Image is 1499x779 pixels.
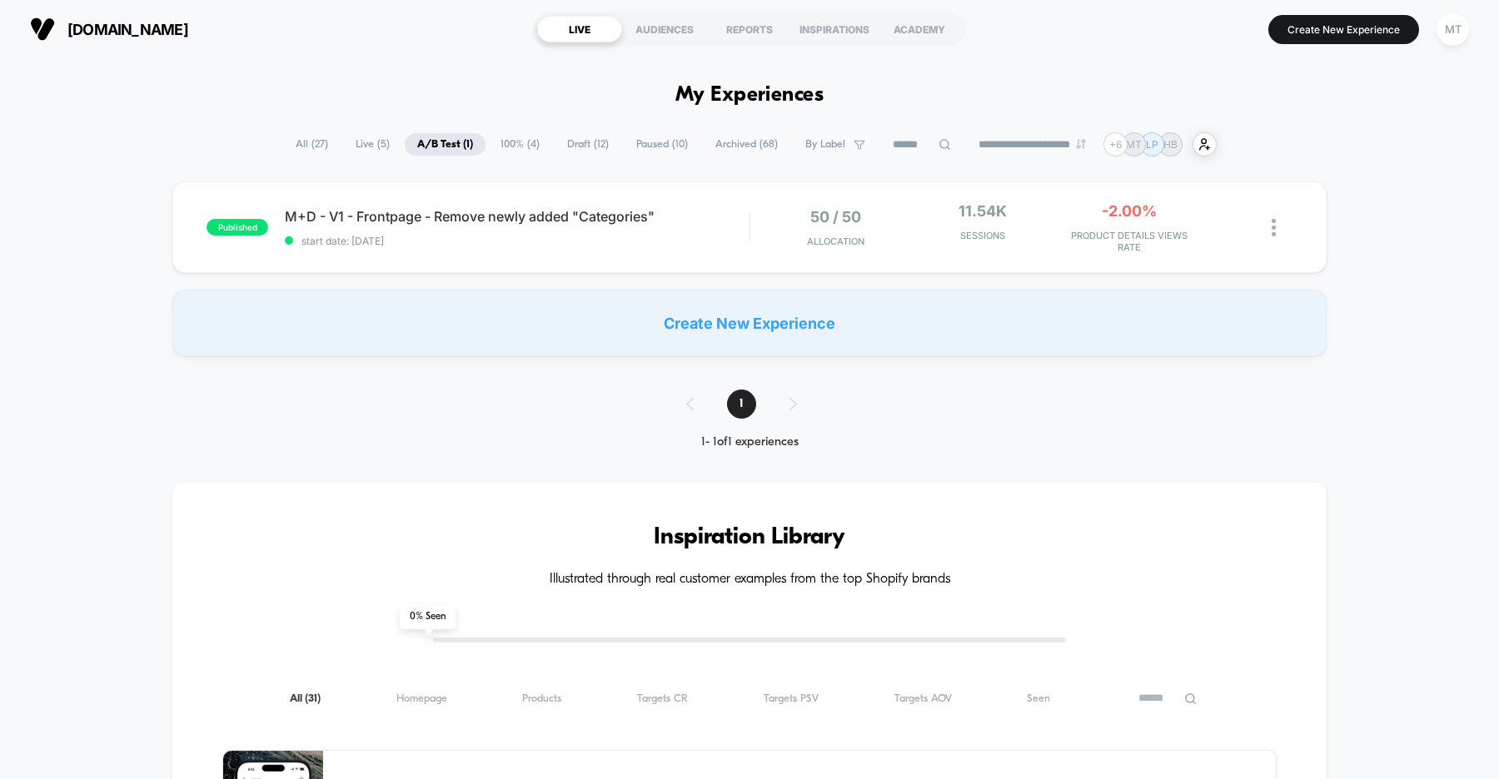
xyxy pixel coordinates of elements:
[1126,138,1142,151] p: MT
[1060,230,1198,253] span: PRODUCT DETAILS VIEWS RATE
[707,16,792,42] div: REPORTS
[1027,692,1050,705] span: Seen
[914,230,1052,241] span: Sessions
[305,693,321,704] span: ( 31 )
[172,290,1327,356] div: Create New Experience
[624,133,700,156] span: Paused ( 10 )
[285,208,749,225] span: M+D - V1 - Frontpage - Remove newly added "Categories"
[1103,132,1128,156] div: + 6
[1437,13,1469,46] div: MT
[670,435,830,449] div: 1 - 1 of 1 experiences
[894,692,952,705] span: Targets AOV
[622,16,707,42] div: AUDIENCES
[537,16,622,42] div: LIVE
[807,236,864,247] span: Allocation
[1163,138,1178,151] p: HB
[555,133,621,156] span: Draft ( 12 )
[792,16,877,42] div: INSPIRATIONS
[805,138,845,151] span: By Label
[67,21,188,38] span: [DOMAIN_NAME]
[703,133,790,156] span: Archived ( 68 )
[285,235,749,247] span: start date: [DATE]
[396,692,447,705] span: Homepage
[1268,15,1419,44] button: Create New Experience
[405,133,486,156] span: A/B Test ( 1 )
[207,219,268,236] span: published
[959,202,1007,220] span: 11.54k
[343,133,402,156] span: Live ( 5 )
[1272,219,1276,236] img: close
[290,692,321,705] span: All
[30,17,55,42] img: Visually logo
[1076,139,1086,149] img: end
[25,16,193,42] button: [DOMAIN_NAME]
[675,83,824,107] h1: My Experiences
[1102,202,1157,220] span: -2.00%
[637,692,688,705] span: Targets CR
[400,604,456,629] span: 0 % Seen
[222,524,1277,551] h3: Inspiration Library
[810,208,861,226] span: 50 / 50
[522,692,561,705] span: Products
[727,389,756,419] span: 1
[764,692,819,705] span: Targets PSV
[222,572,1277,588] h4: Illustrated through real customer examples from the top Shopify brands
[877,16,962,42] div: ACADEMY
[488,133,552,156] span: 100% ( 4 )
[1432,12,1474,47] button: MT
[1146,138,1158,151] p: LP
[283,133,341,156] span: All ( 27 )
